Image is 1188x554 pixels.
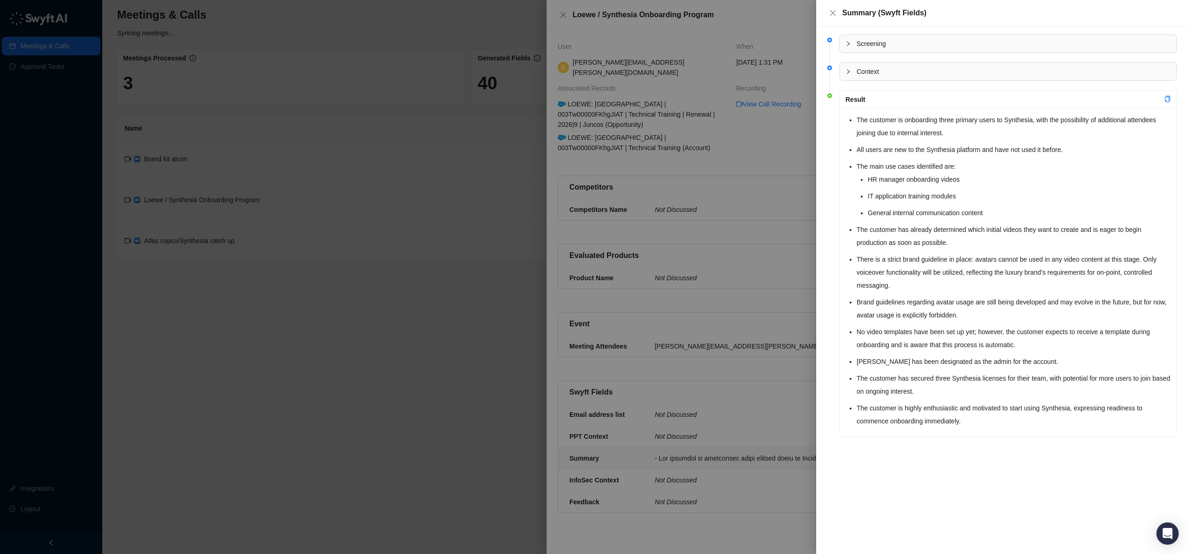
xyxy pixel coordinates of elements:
span: Context [857,66,1171,77]
li: The customer has secured three Synthesia licenses for their team, with potential for more users t... [857,372,1171,398]
div: Screening [840,35,1176,53]
span: collapsed [845,69,851,74]
div: Summary (Swyft Fields) [842,7,1177,19]
li: Brand guidelines regarding avatar usage are still being developed and may evolve in the future, b... [857,296,1171,322]
div: Result [845,94,1164,105]
span: Screening [857,39,1171,49]
span: close [829,9,837,17]
li: IT application training modules [868,190,1171,203]
li: The customer has already determined which initial videos they want to create and is eager to begi... [857,223,1171,249]
li: [PERSON_NAME] has been designated as the admin for the account. [857,355,1171,368]
button: Close [827,7,838,19]
li: The main use cases identified are: [857,160,1171,219]
li: The customer is highly enthusiastic and motivated to start using Synthesia, expressing readiness ... [857,402,1171,428]
li: General internal communication content [868,206,1171,219]
li: HR manager onboarding videos [868,173,1171,186]
li: No video templates have been set up yet; however, the customer expects to receive a template duri... [857,325,1171,351]
li: There is a strict brand guideline in place: avatars cannot be used in any video content at this s... [857,253,1171,292]
div: Context [840,63,1176,80]
li: All users are new to the Synthesia platform and have not used it before. [857,143,1171,156]
span: copy [1164,96,1171,102]
li: The customer is onboarding three primary users to Synthesia, with the possibility of additional a... [857,113,1171,139]
span: collapsed [845,41,851,46]
div: Open Intercom Messenger [1156,522,1179,545]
